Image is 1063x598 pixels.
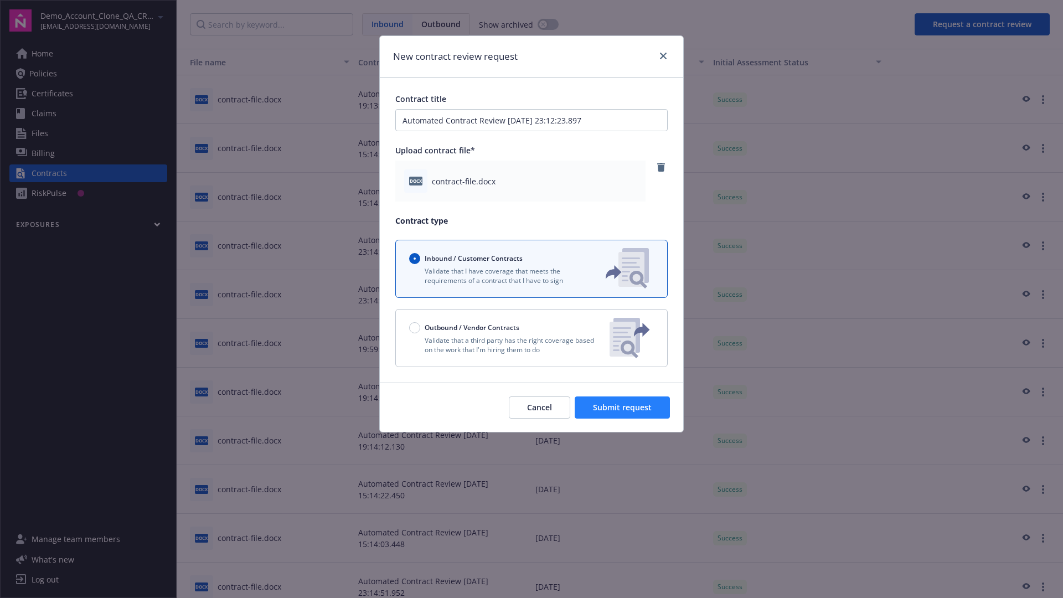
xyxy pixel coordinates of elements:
[395,240,668,298] button: Inbound / Customer ContractsValidate that I have coverage that meets the requirements of a contra...
[509,396,570,419] button: Cancel
[395,109,668,131] input: Enter a title for this contract
[393,49,518,64] h1: New contract review request
[409,266,587,285] p: Validate that I have coverage that meets the requirements of a contract that I have to sign
[395,94,446,104] span: Contract title
[409,336,601,354] p: Validate that a third party has the right coverage based on the work that I'm hiring them to do
[575,396,670,419] button: Submit request
[593,402,652,413] span: Submit request
[432,176,496,187] span: contract-file.docx
[409,177,422,185] span: docx
[409,253,420,264] input: Inbound / Customer Contracts
[654,161,668,174] a: remove
[395,145,475,156] span: Upload contract file*
[527,402,552,413] span: Cancel
[395,215,668,226] p: Contract type
[409,322,420,333] input: Outbound / Vendor Contracts
[657,49,670,63] a: close
[425,254,523,263] span: Inbound / Customer Contracts
[425,323,519,332] span: Outbound / Vendor Contracts
[395,309,668,367] button: Outbound / Vendor ContractsValidate that a third party has the right coverage based on the work t...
